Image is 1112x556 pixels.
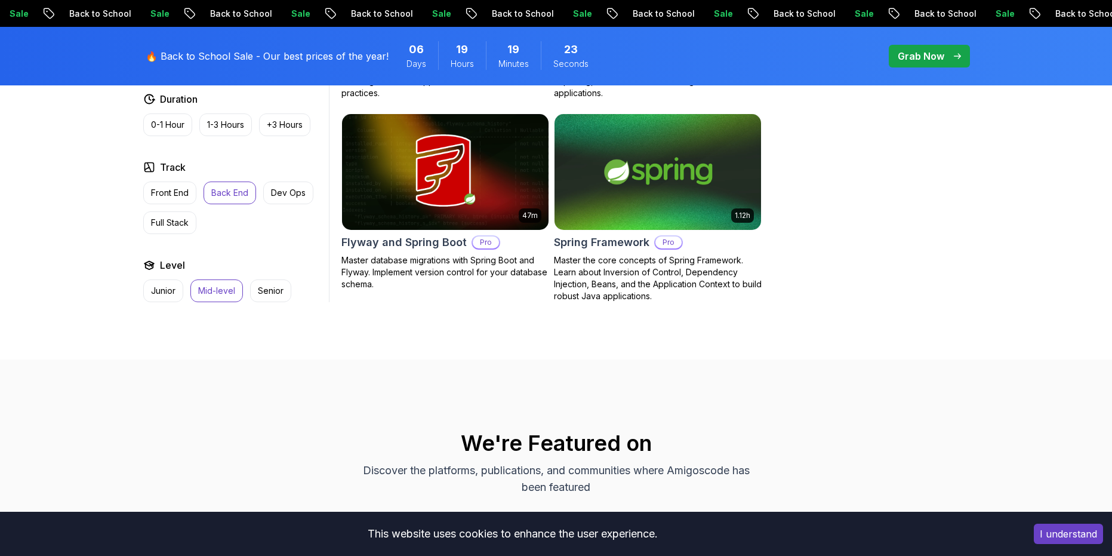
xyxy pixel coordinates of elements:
p: Mid-level [198,285,235,297]
button: Front End [143,182,196,204]
p: Sale [272,8,310,20]
h2: Spring Framework [554,234,649,251]
p: Front End [151,187,189,199]
button: Senior [250,279,291,302]
img: Flyway and Spring Boot card [342,114,549,230]
span: 19 Minutes [507,41,519,58]
p: Sale [131,8,170,20]
p: 47m [522,211,538,220]
p: Sale [695,8,733,20]
h2: Level [160,258,185,272]
button: Dev Ops [263,182,313,204]
p: 0-1 Hour [151,119,184,131]
a: Spring Framework card1.12hSpring FrameworkProMaster the core concepts of Spring Framework. Learn ... [554,113,762,302]
span: Hours [451,58,474,70]
p: Senior [258,285,284,297]
p: Pro [655,236,682,248]
p: Full Stack [151,217,189,229]
h2: We're Featured on [138,431,974,455]
button: +3 Hours [259,113,310,136]
button: Full Stack [143,211,196,234]
p: Discover the platforms, publications, and communities where Amigoscode has been featured [356,462,757,496]
span: Days [406,58,426,70]
span: Minutes [498,58,529,70]
img: Spring Framework card [555,114,761,230]
p: Back to School [895,8,977,20]
span: 6 Days [409,41,424,58]
p: Back End [211,187,248,199]
p: +3 Hours [267,119,303,131]
button: Junior [143,279,183,302]
p: 1-3 Hours [207,119,244,131]
button: Mid-level [190,279,243,302]
h2: Duration [160,92,198,106]
p: Sale [413,8,451,20]
p: 1.12h [735,211,750,220]
button: 0-1 Hour [143,113,192,136]
button: Back End [204,182,256,204]
p: 🔥 Back to School Sale - Our best prices of the year! [146,49,389,63]
span: Seconds [553,58,589,70]
button: 1-3 Hours [199,113,252,136]
div: This website uses cookies to enhance the user experience. [9,521,1016,547]
p: Master the core concepts of Spring Framework. Learn about Inversion of Control, Dependency Inject... [554,254,762,302]
p: Back to School [754,8,836,20]
p: Junior [151,285,175,297]
p: Back to School [332,8,413,20]
p: Dev Ops [271,187,306,199]
p: Pro [473,236,499,248]
p: Back to School [50,8,131,20]
p: Sale [554,8,592,20]
p: Sale [836,8,874,20]
p: Master database migrations with Spring Boot and Flyway. Implement version control for your databa... [341,254,549,290]
p: Grab Now [898,49,944,63]
h2: Track [160,160,186,174]
p: Back to School [191,8,272,20]
p: Sale [977,8,1015,20]
p: Back to School [614,8,695,20]
a: Flyway and Spring Boot card47mFlyway and Spring BootProMaster database migrations with Spring Boo... [341,113,549,290]
span: 19 Hours [456,41,468,58]
p: Back to School [473,8,554,20]
span: 23 Seconds [564,41,578,58]
h2: Flyway and Spring Boot [341,234,467,251]
button: Accept cookies [1034,524,1103,544]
